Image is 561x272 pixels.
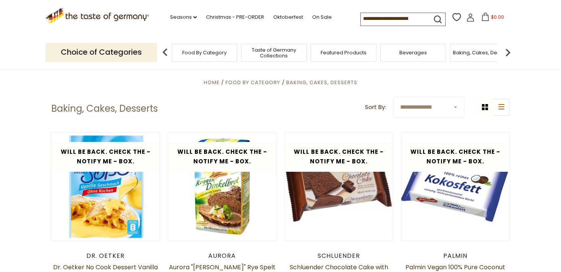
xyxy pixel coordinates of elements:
img: Schluender Chocolate Cake with Cocoa Glaze 14 oz. [285,132,393,241]
a: Featured Products [321,50,366,55]
img: Aurora "Roggen-Dinkel" Rye Spelt Baking Mix for Breads, 17.5 oz [168,132,276,241]
span: $0.00 [491,14,504,20]
img: previous arrow [157,45,173,60]
div: Schluender [284,252,393,260]
a: On Sale [312,13,332,21]
a: Food By Category [225,79,280,86]
img: Palmin Vegan 100% Pure Coconut Fat "Kokosfett", 8.8 oz. [401,132,509,241]
img: Dr. Oetker No Cook Dessert Vanilla Sauce, "Ohne Kochen", 1.4 oz. [52,132,160,241]
img: next arrow [500,45,516,60]
h1: Baking, Cakes, Desserts [51,103,158,114]
a: Taste of Germany Collections [243,47,305,59]
a: Home [204,79,220,86]
a: Food By Category [182,50,227,55]
a: Beverages [399,50,427,55]
a: Oktoberfest [273,13,303,21]
button: $0.00 [476,13,509,24]
a: Christmas - PRE-ORDER [206,13,264,21]
div: Palmin [401,252,510,260]
a: Baking, Cakes, Desserts [453,50,512,55]
label: Sort By: [365,103,386,112]
div: Aurora [168,252,277,260]
a: Baking, Cakes, Desserts [286,79,357,86]
p: Choice of Categories [45,43,157,62]
div: Dr. Oetker [51,252,160,260]
a: Seasons [170,13,197,21]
